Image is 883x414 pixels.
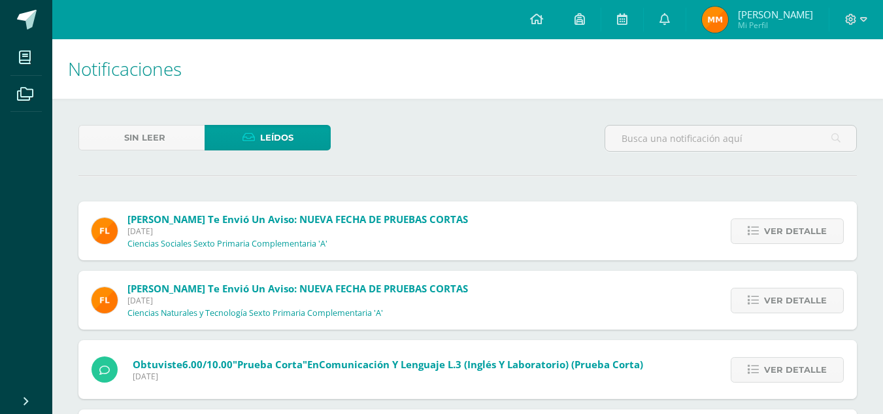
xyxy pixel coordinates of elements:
[92,287,118,313] img: 00e92e5268842a5da8ad8efe5964f981.png
[260,126,293,150] span: Leídos
[127,295,468,306] span: [DATE]
[92,218,118,244] img: 00e92e5268842a5da8ad8efe5964f981.png
[127,308,383,319] p: Ciencias Naturales y Tecnología Sexto Primaria Complementaria 'A'
[233,358,307,371] span: "Prueba Corta"
[127,213,468,226] span: [PERSON_NAME] te envió un aviso: NUEVA FECHA DE PRUEBAS CORTAS
[127,239,327,249] p: Ciencias Sociales Sexto Primaria Complementaria 'A'
[133,371,643,382] span: [DATE]
[182,358,233,371] span: 6.00/10.00
[78,125,205,150] a: Sin leer
[205,125,331,150] a: Leídos
[764,219,827,243] span: Ver detalle
[124,126,165,150] span: Sin leer
[127,226,468,237] span: [DATE]
[319,358,643,371] span: Comunicación y Lenguaje L.3 (Inglés y Laboratorio) (Prueba Corta)
[738,8,813,21] span: [PERSON_NAME]
[133,358,643,371] span: Obtuviste en
[702,7,728,33] img: 11595fedd6253f975680cff9681c646a.png
[68,56,182,81] span: Notificaciones
[764,288,827,313] span: Ver detalle
[738,20,813,31] span: Mi Perfil
[127,282,468,295] span: [PERSON_NAME] te envió un aviso: NUEVA FECHA DE PRUEBAS CORTAS
[605,126,856,151] input: Busca una notificación aquí
[764,358,827,382] span: Ver detalle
